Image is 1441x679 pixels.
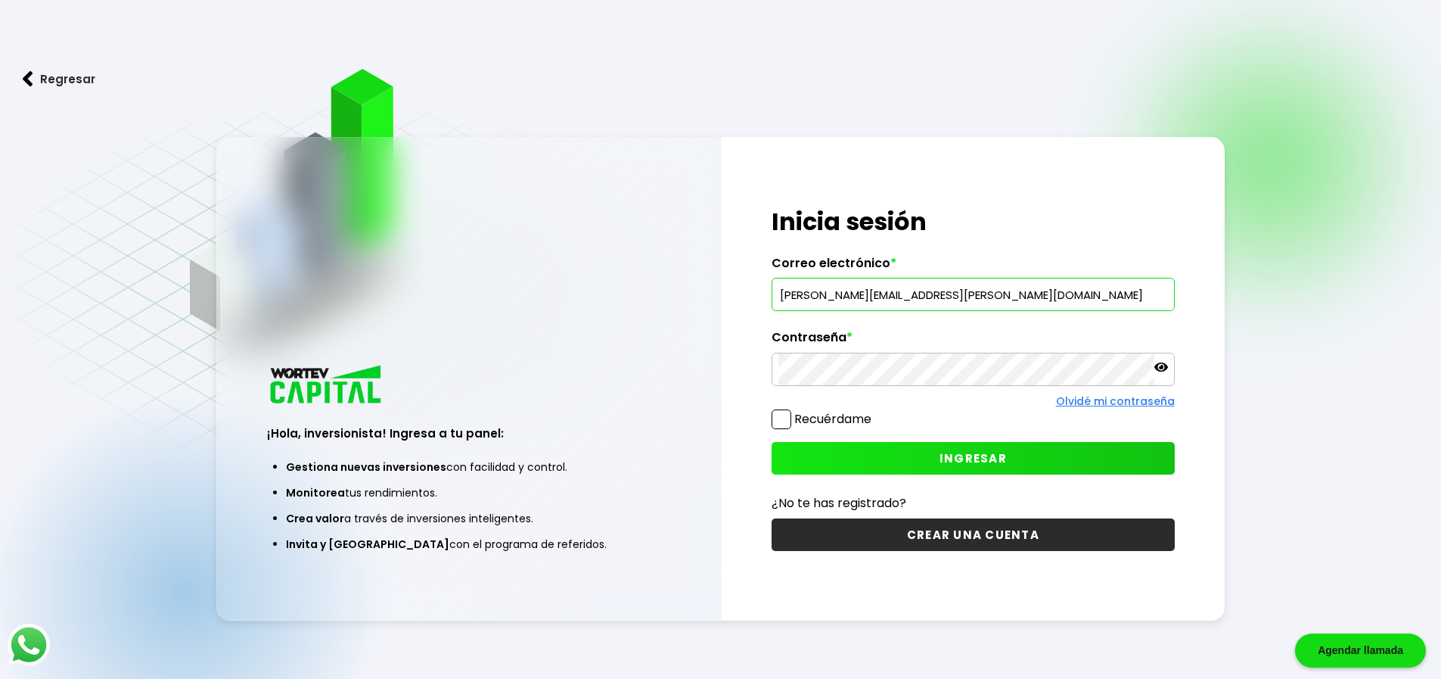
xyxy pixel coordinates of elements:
span: Gestiona nuevas inversiones [286,459,446,475]
li: con el programa de referidos. [286,531,651,557]
input: hola@wortev.capital [778,279,1168,310]
label: Correo electrónico [772,256,1175,279]
a: Olvidé mi contraseña [1056,394,1175,409]
span: Invita y [GEOGRAPHIC_DATA] [286,537,449,552]
li: tus rendimientos. [286,480,651,506]
span: INGRESAR [939,450,1007,466]
img: flecha izquierda [23,71,33,87]
label: Recuérdame [794,410,871,428]
li: a través de inversiones inteligentes. [286,506,651,531]
a: ¿No te has registrado?CREAR UNA CUENTA [772,494,1175,551]
span: Crea valor [286,511,344,526]
button: CREAR UNA CUENTA [772,519,1175,551]
img: logos_whatsapp-icon.242b2217.svg [8,624,50,666]
h3: ¡Hola, inversionista! Ingresa a tu panel: [267,425,670,442]
span: Monitorea [286,485,345,500]
button: INGRESAR [772,442,1175,475]
img: logo_wortev_capital [267,363,387,408]
label: Contraseña [772,330,1175,353]
p: ¿No te has registrado? [772,494,1175,512]
li: con facilidad y control. [286,454,651,480]
h1: Inicia sesión [772,204,1175,240]
div: Agendar llamada [1295,634,1426,668]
